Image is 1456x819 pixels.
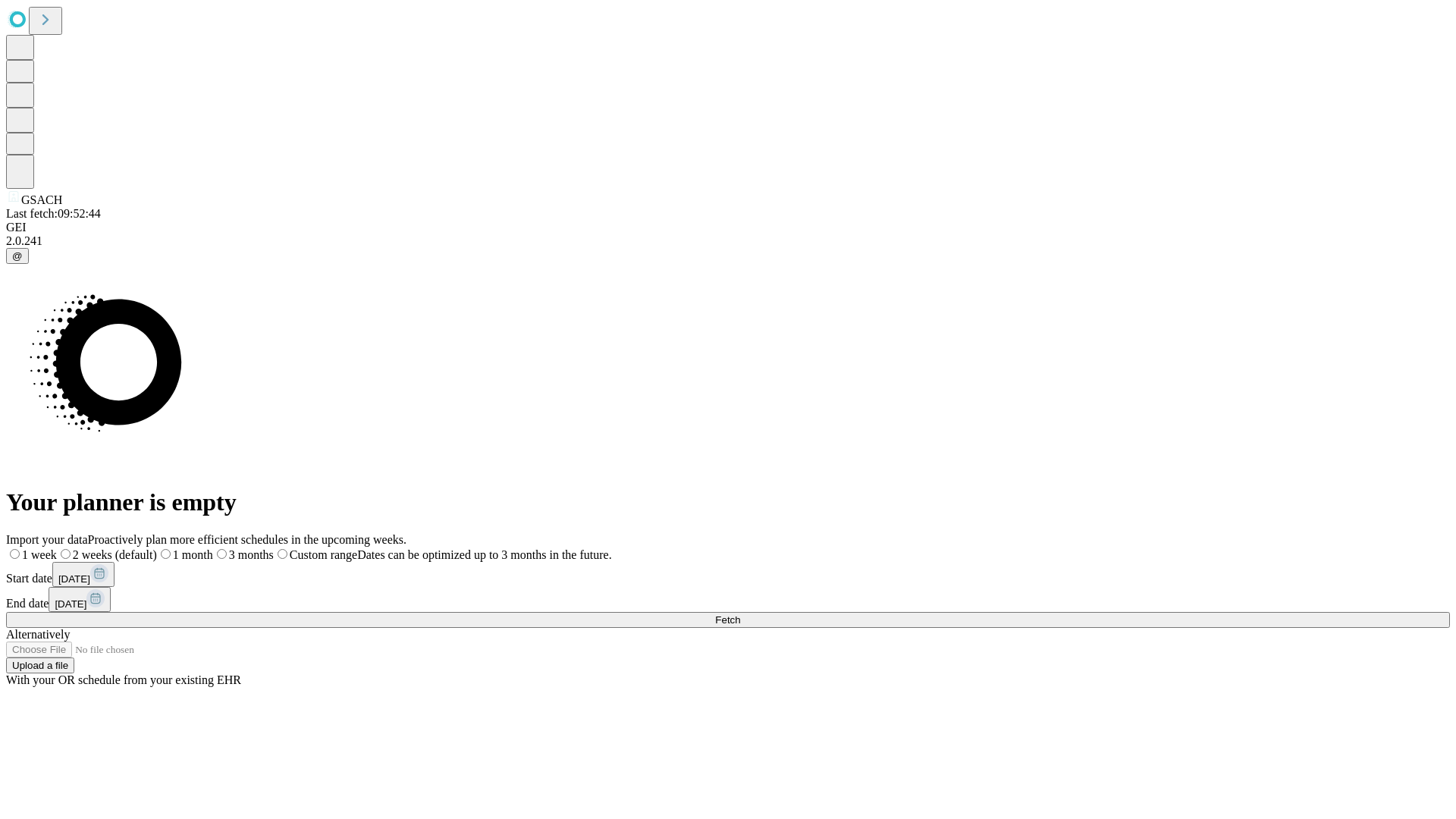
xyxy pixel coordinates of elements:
[6,207,101,220] span: Last fetch: 09:52:44
[290,548,357,561] span: Custom range
[58,573,90,585] span: [DATE]
[52,562,115,587] button: [DATE]
[278,549,287,559] input: Custom rangeDates can be optimized up to 3 months in the future.
[6,248,29,264] button: @
[12,250,23,262] span: @
[49,587,111,612] button: [DATE]
[161,549,171,559] input: 1 month
[6,562,1450,587] div: Start date
[229,548,274,561] span: 3 months
[6,612,1450,628] button: Fetch
[10,549,20,559] input: 1 week
[22,548,57,561] span: 1 week
[217,549,227,559] input: 3 months
[357,548,611,561] span: Dates can be optimized up to 3 months in the future.
[6,673,241,686] span: With your OR schedule from your existing EHR
[55,598,86,610] span: [DATE]
[715,614,740,626] span: Fetch
[173,548,213,561] span: 1 month
[88,533,406,546] span: Proactively plan more efficient schedules in the upcoming weeks.
[6,533,88,546] span: Import your data
[73,548,157,561] span: 2 weeks (default)
[6,657,74,673] button: Upload a file
[6,234,1450,248] div: 2.0.241
[6,488,1450,516] h1: Your planner is empty
[6,221,1450,234] div: GEI
[6,628,70,641] span: Alternatively
[61,549,71,559] input: 2 weeks (default)
[6,587,1450,612] div: End date
[21,193,62,206] span: GSACH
